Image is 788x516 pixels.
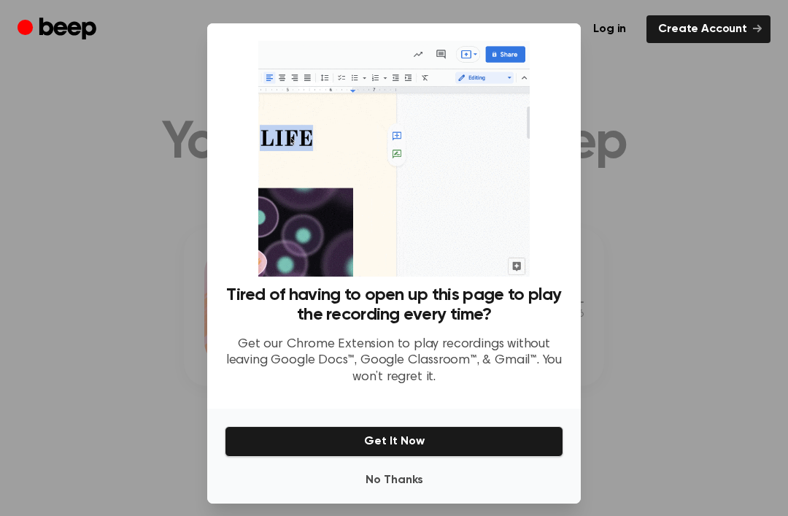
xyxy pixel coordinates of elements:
h3: Tired of having to open up this page to play the recording every time? [225,285,563,325]
a: Log in [582,15,638,43]
a: Beep [18,15,100,44]
p: Get our Chrome Extension to play recordings without leaving Google Docs™, Google Classroom™, & Gm... [225,336,563,386]
button: Get It Now [225,426,563,457]
img: Beep extension in action [258,41,529,277]
a: Create Account [646,15,770,43]
button: No Thanks [225,466,563,495]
